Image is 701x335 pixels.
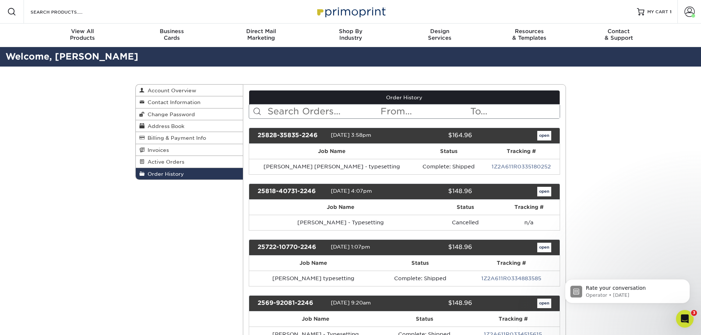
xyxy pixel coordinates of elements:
[145,88,196,93] span: Account Overview
[414,159,483,174] td: Complete: Shipped
[136,108,243,120] a: Change Password
[399,243,478,252] div: $148.96
[136,144,243,156] a: Invoices
[399,131,478,140] div: $164.96
[249,256,378,271] th: Job Name
[432,215,499,230] td: Cancelled
[136,96,243,108] a: Contact Information
[691,310,697,316] span: 3
[136,132,243,144] a: Billing & Payment Info
[145,147,169,153] span: Invoices
[331,244,370,250] span: [DATE] 1:07pm
[399,187,478,196] div: $148.96
[378,256,463,271] th: Status
[395,28,485,41] div: Services
[252,187,331,196] div: 25818-40731-2246
[216,24,306,47] a: Direct MailMarketing
[331,132,371,138] span: [DATE] 3:58pm
[127,28,216,35] span: Business
[382,311,467,327] th: Status
[38,24,127,47] a: View AllProducts
[481,275,541,281] a: 1Z2A611R0334883585
[331,300,371,306] span: [DATE] 9:20am
[145,135,206,141] span: Billing & Payment Info
[537,131,551,140] a: open
[249,90,560,104] a: Order History
[267,104,380,118] input: Search Orders...
[574,24,663,47] a: Contact& Support
[414,144,483,159] th: Status
[537,187,551,196] a: open
[670,9,672,14] span: 1
[249,271,378,286] td: [PERSON_NAME] typesetting
[395,24,485,47] a: DesignServices
[249,215,432,230] td: [PERSON_NAME] - Typesetting
[145,111,195,117] span: Change Password
[380,104,470,118] input: From...
[252,299,331,308] div: 2569-92081-2246
[331,188,372,194] span: [DATE] 4:07pm
[127,24,216,47] a: BusinessCards
[249,159,414,174] td: [PERSON_NAME] [PERSON_NAME] - typesetting
[216,28,306,35] span: Direct Mail
[136,120,243,132] a: Address Book
[136,85,243,96] a: Account Overview
[574,28,663,35] span: Contact
[485,28,574,35] span: Resources
[249,311,382,327] th: Job Name
[647,9,668,15] span: MY CART
[216,28,306,41] div: Marketing
[432,200,499,215] th: Status
[499,200,560,215] th: Tracking #
[399,299,478,308] div: $148.96
[30,7,102,16] input: SEARCH PRODUCTS.....
[483,144,559,159] th: Tracking #
[395,28,485,35] span: Design
[145,123,184,129] span: Address Book
[676,310,694,328] iframe: Intercom live chat
[249,144,414,159] th: Job Name
[127,28,216,41] div: Cards
[136,156,243,168] a: Active Orders
[306,28,395,35] span: Shop By
[136,168,243,179] a: Order History
[499,215,560,230] td: n/a
[145,171,184,177] span: Order History
[252,243,331,252] div: 25722-10770-2246
[470,104,559,118] input: To...
[574,28,663,41] div: & Support
[249,200,432,215] th: Job Name
[485,28,574,41] div: & Templates
[378,271,463,286] td: Complete: Shipped
[252,131,331,140] div: 25828-35835-2246
[537,243,551,252] a: open
[467,311,559,327] th: Tracking #
[485,24,574,47] a: Resources& Templates
[38,28,127,35] span: View All
[306,24,395,47] a: Shop ByIndustry
[492,164,551,170] a: 1Z2A611R0335180252
[463,256,560,271] th: Tracking #
[537,299,551,308] a: open
[314,4,387,19] img: Primoprint
[38,28,127,41] div: Products
[306,28,395,41] div: Industry
[145,159,184,165] span: Active Orders
[145,99,201,105] span: Contact Information
[554,264,701,315] iframe: Intercom notifications message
